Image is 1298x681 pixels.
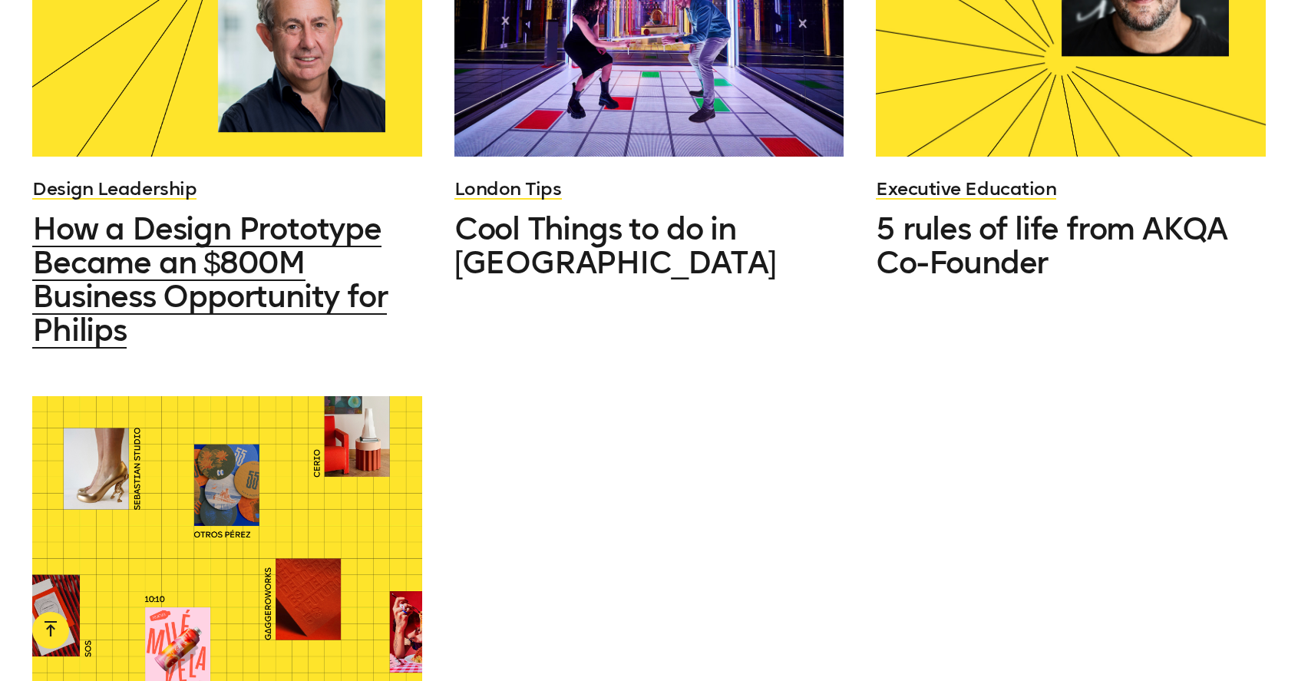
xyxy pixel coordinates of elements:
span: 5 rules of life from AKQA Co-Founder [876,210,1227,281]
a: How a Design Prototype Became an $800M Business Opportunity for Philips [32,212,421,347]
a: 5 rules of life from AKQA Co-Founder [876,212,1265,279]
a: Design Leadership [32,177,197,200]
span: Cool Things to do in [GEOGRAPHIC_DATA] [454,210,776,281]
a: Executive Education [876,177,1056,200]
a: London Tips [454,177,562,200]
a: Cool Things to do in [GEOGRAPHIC_DATA] [454,212,844,279]
span: How a Design Prototype Became an $800M Business Opportunity for Philips [32,210,387,349]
